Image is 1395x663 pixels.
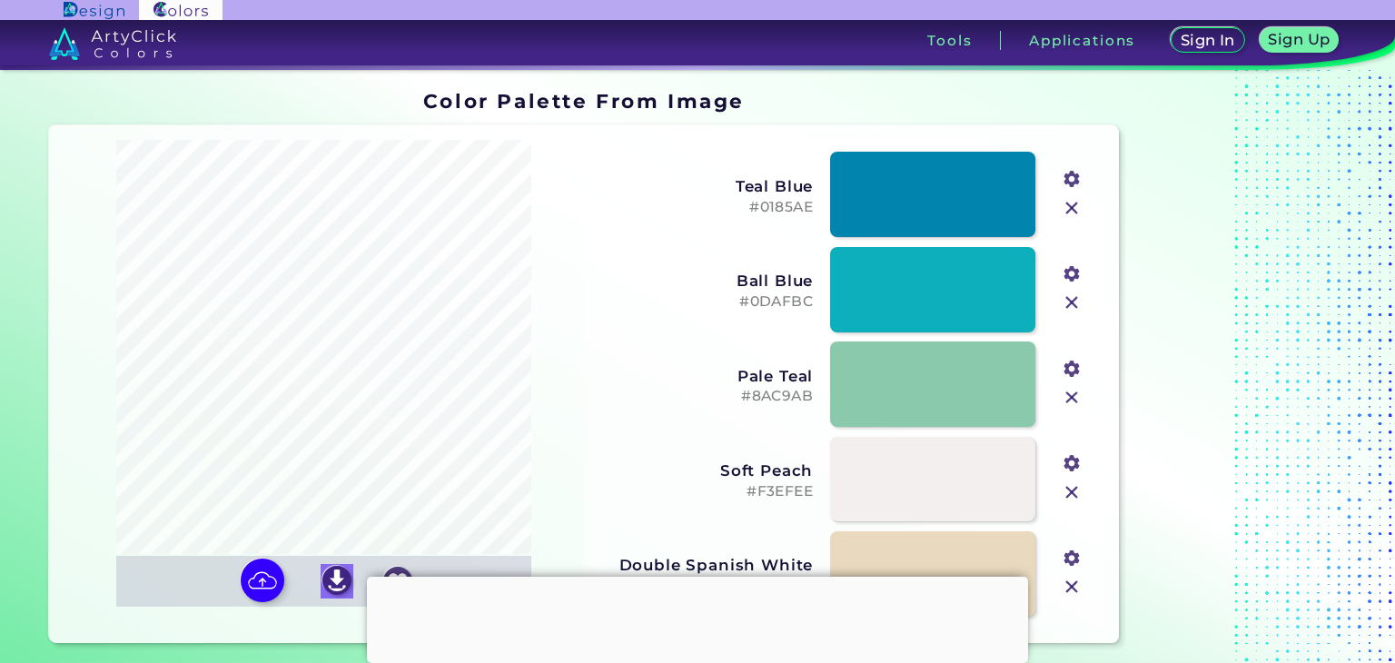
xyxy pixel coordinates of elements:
a: Sign In [1173,28,1242,52]
h3: Tools [927,34,972,47]
iframe: Advertisement [1126,83,1353,649]
iframe: Advertisement [367,577,1028,658]
h5: #0185AE [597,199,813,216]
img: icon_close.svg [1060,291,1083,314]
a: Sign Up [1262,28,1336,52]
h5: #0DAFBC [597,293,813,311]
img: icon_download_white.svg [322,566,351,595]
img: icon_close.svg [1060,386,1083,410]
h3: Pale Teal [597,367,813,385]
h3: Teal Blue [597,177,813,195]
h5: #F3EFEE [597,483,813,500]
h5: #8AC9AB [597,388,813,405]
h5: Sign In [1182,34,1233,47]
img: icon_close.svg [1060,575,1083,599]
img: ArtyClick Design logo [64,2,124,19]
img: logo_artyclick_colors_white.svg [49,27,177,60]
h3: Applications [1029,34,1135,47]
img: icon_close.svg [1060,196,1083,220]
h3: Soft Peach [597,461,813,480]
h1: Color Palette From Image [423,87,745,114]
img: icon picture [241,559,284,602]
img: icon_favourite_white.svg [383,567,412,596]
h3: Ball Blue [597,272,813,290]
h5: Sign Up [1271,33,1328,46]
h3: Double Spanish White [597,556,813,574]
img: icon_close.svg [1060,480,1083,504]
